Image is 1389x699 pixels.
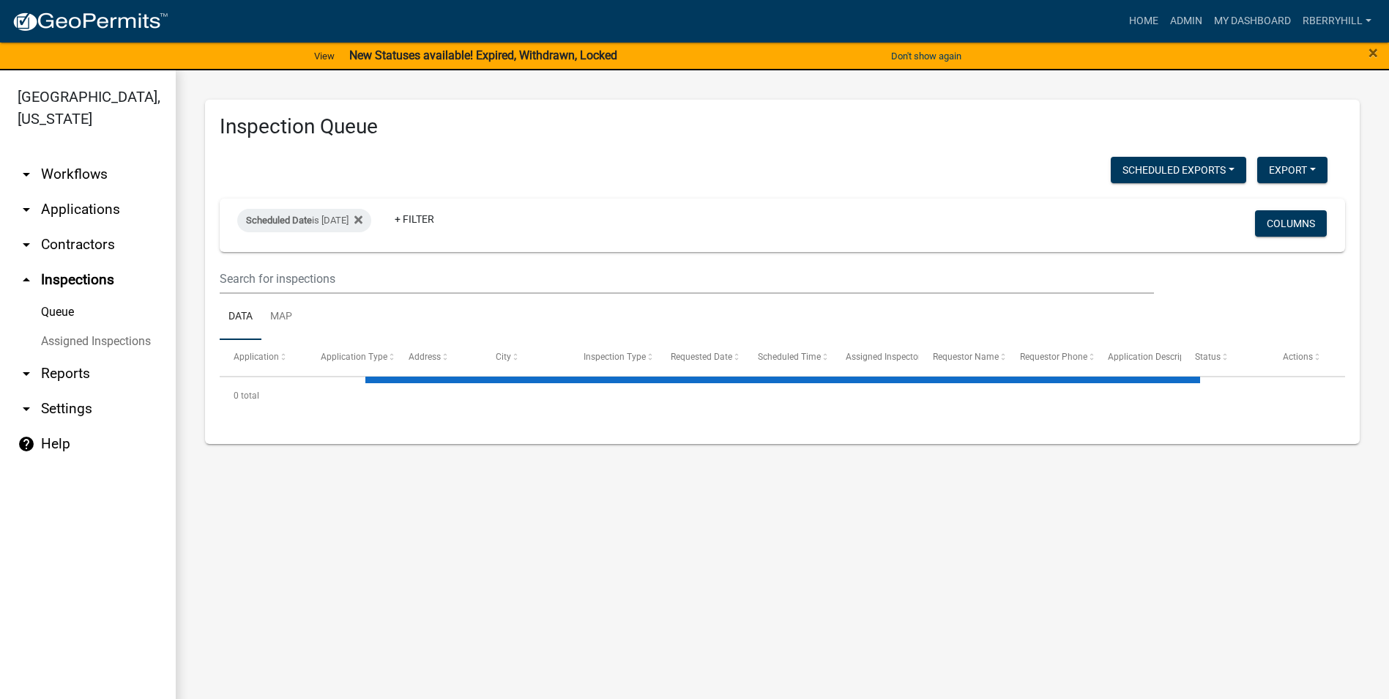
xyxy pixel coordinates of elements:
[220,264,1154,294] input: Search for inspections
[584,352,646,362] span: Inspection Type
[18,400,35,418] i: arrow_drop_down
[671,352,732,362] span: Requested Date
[1164,7,1208,35] a: Admin
[18,201,35,218] i: arrow_drop_down
[933,352,999,362] span: Requestor Name
[1006,340,1093,375] datatable-header-cell: Requestor Phone
[1094,340,1181,375] datatable-header-cell: Application Description
[349,48,617,62] strong: New Statuses available! Expired, Withdrawn, Locked
[234,352,279,362] span: Application
[18,236,35,254] i: arrow_drop_down
[919,340,1006,375] datatable-header-cell: Requestor Name
[220,377,1345,414] div: 0 total
[1257,157,1327,183] button: Export
[220,340,307,375] datatable-header-cell: Application
[744,340,831,375] datatable-header-cell: Scheduled Time
[758,352,821,362] span: Scheduled Time
[657,340,744,375] datatable-header-cell: Requested Date
[482,340,569,375] datatable-header-cell: City
[1255,210,1327,237] button: Columns
[18,365,35,382] i: arrow_drop_down
[846,352,921,362] span: Assigned Inspector
[885,44,967,68] button: Don't show again
[409,352,441,362] span: Address
[1195,352,1221,362] span: Status
[220,114,1345,139] h3: Inspection Queue
[18,271,35,289] i: arrow_drop_up
[1368,42,1378,63] span: ×
[18,166,35,183] i: arrow_drop_down
[321,352,388,362] span: Application Type
[1021,352,1088,362] span: Requestor Phone
[496,352,511,362] span: City
[1269,340,1356,375] datatable-header-cell: Actions
[1181,340,1268,375] datatable-header-cell: Status
[237,209,371,232] div: is [DATE]
[1208,7,1297,35] a: My Dashboard
[395,340,482,375] datatable-header-cell: Address
[1368,44,1378,62] button: Close
[1123,7,1164,35] a: Home
[261,294,301,341] a: Map
[832,340,919,375] datatable-header-cell: Assigned Inspector
[383,206,446,232] a: + Filter
[246,215,312,226] span: Scheduled Date
[1283,352,1313,362] span: Actions
[1297,7,1377,35] a: rberryhill
[18,435,35,453] i: help
[308,44,340,68] a: View
[1111,157,1246,183] button: Scheduled Exports
[570,340,657,375] datatable-header-cell: Inspection Type
[1108,352,1200,362] span: Application Description
[220,294,261,341] a: Data
[307,340,394,375] datatable-header-cell: Application Type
